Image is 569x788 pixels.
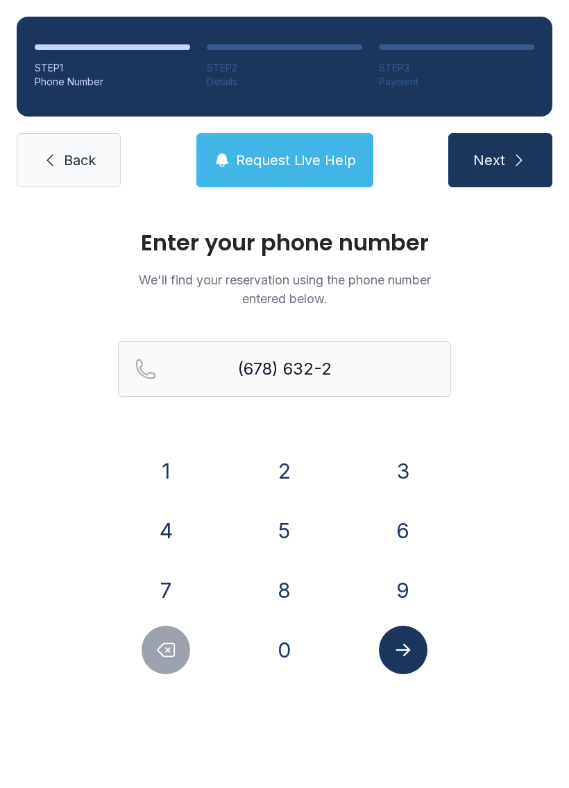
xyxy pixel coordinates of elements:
div: Phone Number [35,75,190,89]
span: Back [64,151,96,170]
div: Details [207,75,362,89]
div: Payment [379,75,534,89]
div: STEP 1 [35,61,190,75]
div: STEP 2 [207,61,362,75]
button: 0 [260,626,309,674]
span: Next [473,151,505,170]
span: Request Live Help [236,151,356,170]
button: 1 [142,447,190,495]
p: We'll find your reservation using the phone number entered below. [118,271,451,308]
button: 4 [142,506,190,555]
button: 8 [260,566,309,615]
button: 5 [260,506,309,555]
button: 2 [260,447,309,495]
button: 6 [379,506,427,555]
button: 3 [379,447,427,495]
button: 7 [142,566,190,615]
button: 9 [379,566,427,615]
input: Reservation phone number [118,341,451,397]
button: Submit lookup form [379,626,427,674]
div: STEP 3 [379,61,534,75]
h1: Enter your phone number [118,232,451,254]
button: Delete number [142,626,190,674]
